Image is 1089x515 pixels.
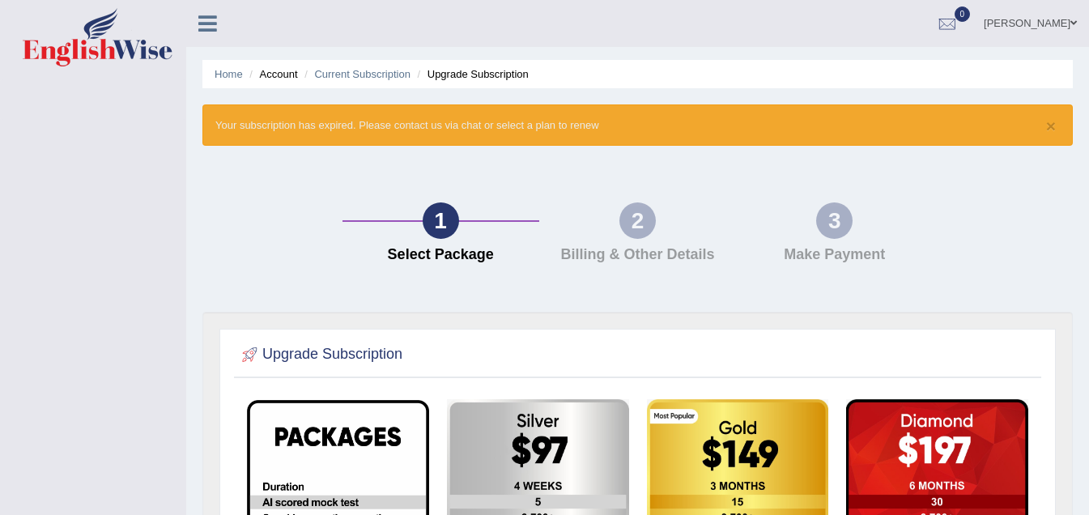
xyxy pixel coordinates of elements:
div: Your subscription has expired. Please contact us via chat or select a plan to renew [202,104,1073,146]
li: Upgrade Subscription [414,66,529,82]
h2: Upgrade Subscription [238,343,402,367]
h4: Make Payment [744,247,925,263]
div: 2 [619,202,656,239]
li: Account [245,66,297,82]
h4: Select Package [351,247,531,263]
a: Current Subscription [314,68,411,80]
a: Home [215,68,243,80]
span: 0 [955,6,971,22]
h4: Billing & Other Details [547,247,728,263]
div: 1 [423,202,459,239]
button: × [1046,117,1056,134]
div: 3 [816,202,853,239]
